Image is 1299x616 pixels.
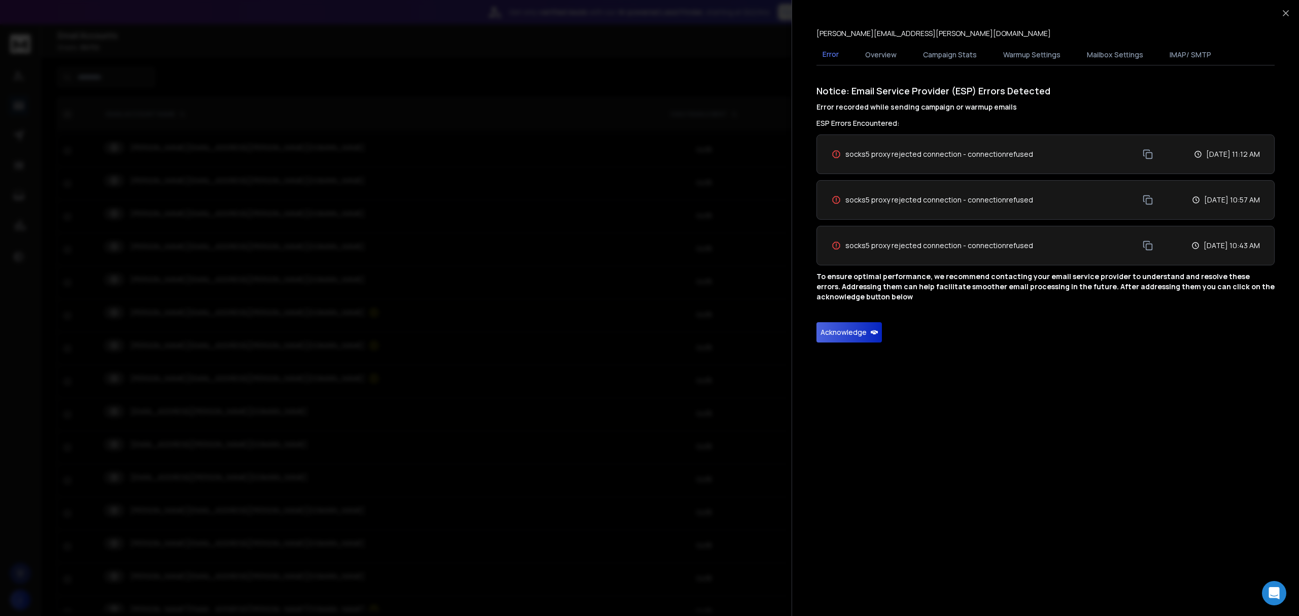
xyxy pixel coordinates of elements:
[845,195,1033,205] span: socks5 proxy rejected connection - connectionrefused
[917,44,983,66] button: Campaign Stats
[816,28,1051,39] p: [PERSON_NAME][EMAIL_ADDRESS][PERSON_NAME][DOMAIN_NAME]
[816,271,1275,302] p: To ensure optimal performance, we recommend contacting your email service provider to understand ...
[1204,241,1260,251] p: [DATE] 10:43 AM
[1206,149,1260,159] p: [DATE] 11:12 AM
[816,102,1275,112] h4: Error recorded while sending campaign or warmup emails
[816,84,1275,112] h1: Notice: Email Service Provider (ESP) Errors Detected
[816,322,882,343] button: Acknowledge
[1204,195,1260,205] p: [DATE] 10:57 AM
[997,44,1067,66] button: Warmup Settings
[816,118,1275,128] h3: ESP Errors Encountered:
[1164,44,1217,66] button: IMAP/ SMTP
[1262,581,1286,605] div: Open Intercom Messenger
[1081,44,1149,66] button: Mailbox Settings
[816,43,845,66] button: Error
[859,44,903,66] button: Overview
[845,149,1033,159] span: socks5 proxy rejected connection - connectionrefused
[845,241,1033,251] span: socks5 proxy rejected connection - connectionrefused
